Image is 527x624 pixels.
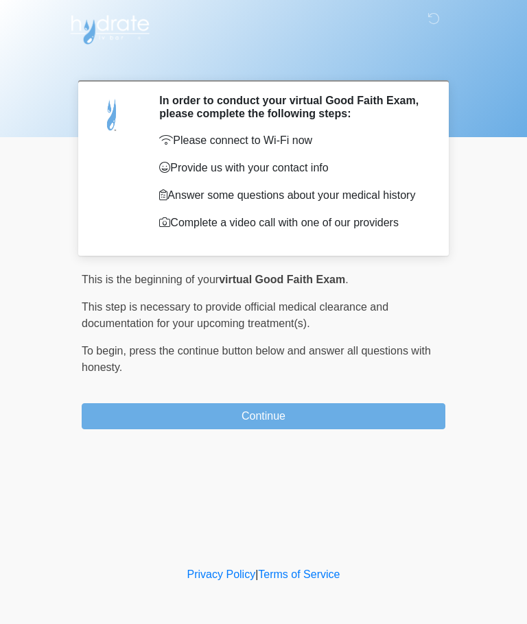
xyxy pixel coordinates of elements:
[82,403,445,429] button: Continue
[255,568,258,580] a: |
[159,160,425,176] p: Provide us with your contact info
[82,274,219,285] span: This is the beginning of your
[219,274,345,285] strong: virtual Good Faith Exam
[82,345,129,357] span: To begin,
[82,345,431,373] span: press the continue button below and answer all questions with honesty.
[187,568,256,580] a: Privacy Policy
[159,215,425,231] p: Complete a video call with one of our providers
[68,10,152,45] img: Hydrate IV Bar - Arcadia Logo
[159,187,425,204] p: Answer some questions about your medical history
[92,94,133,135] img: Agent Avatar
[71,49,456,75] h1: ‎ ‎ ‎ ‎
[258,568,340,580] a: Terms of Service
[159,94,425,120] h2: In order to conduct your virtual Good Faith Exam, please complete the following steps:
[345,274,348,285] span: .
[159,132,425,149] p: Please connect to Wi-Fi now
[82,301,388,329] span: This step is necessary to provide official medical clearance and documentation for your upcoming ...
